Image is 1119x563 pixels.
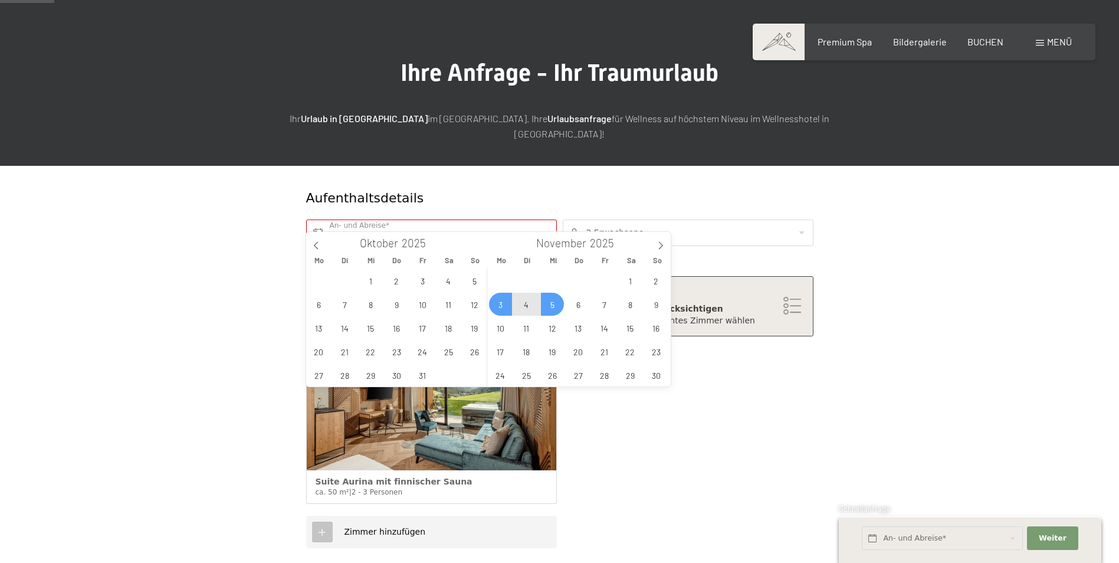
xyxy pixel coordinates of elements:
span: Oktober 12, 2025 [463,293,486,316]
span: November 12, 2025 [541,316,564,339]
span: Oktober 22, 2025 [359,340,382,363]
span: Oktober 24, 2025 [411,340,434,363]
span: November 2, 2025 [645,269,668,292]
span: Oktober 25, 2025 [437,340,460,363]
input: Year [398,236,437,250]
span: Oktober 5, 2025 [463,269,486,292]
span: November 21, 2025 [593,340,616,363]
span: November 25, 2025 [515,364,538,387]
div: Aufenthaltsdetails [306,189,728,208]
span: Oktober 19, 2025 [463,316,486,339]
span: Oktober 15, 2025 [359,316,382,339]
span: Oktober 16, 2025 [385,316,408,339]
span: Oktober 18, 2025 [437,316,460,339]
span: ca. 50 m² [316,488,349,496]
span: Oktober 31, 2025 [411,364,434,387]
div: Zimmerwunsch berücksichtigen [575,303,801,315]
button: Weiter [1027,526,1078,551]
span: Oktober 27, 2025 [307,364,330,387]
span: Oktober [360,238,398,249]
span: Oktober 26, 2025 [463,340,486,363]
span: November 11, 2025 [515,316,538,339]
span: November 20, 2025 [567,340,590,363]
span: November 16, 2025 [645,316,668,339]
span: So [644,257,670,264]
a: Bildergalerie [893,36,947,47]
span: Oktober 11, 2025 [437,293,460,316]
span: Weiter [1039,533,1067,544]
a: BUCHEN [967,36,1003,47]
span: Suite Aurina mit finnischer Sauna [316,477,472,486]
span: Oktober 6, 2025 [307,293,330,316]
strong: Urlaubsanfrage [547,113,612,124]
span: Oktober 9, 2025 [385,293,408,316]
span: Di [514,257,540,264]
span: November 17, 2025 [489,340,512,363]
span: Menü [1047,36,1072,47]
span: Oktober 2, 2025 [385,269,408,292]
span: | [349,488,352,496]
span: Mo [488,257,514,264]
span: Oktober 29, 2025 [359,364,382,387]
span: November 27, 2025 [567,364,590,387]
span: Oktober 20, 2025 [307,340,330,363]
span: Fr [592,257,618,264]
input: Year [586,236,625,250]
span: November 14, 2025 [593,316,616,339]
span: November 28, 2025 [593,364,616,387]
span: November 30, 2025 [645,364,668,387]
span: Oktober 1, 2025 [359,269,382,292]
span: Di [332,257,358,264]
div: Ich möchte ein bestimmtes Zimmer wählen [575,315,801,327]
span: Do [384,257,410,264]
span: November 8, 2025 [619,293,642,316]
span: Mi [540,257,566,264]
span: November 29, 2025 [619,364,642,387]
span: So [462,257,488,264]
span: November 18, 2025 [515,340,538,363]
span: November 5, 2025 [541,293,564,316]
span: Fr [410,257,436,264]
span: Oktober 17, 2025 [411,316,434,339]
span: 2 - 3 Personen [352,488,402,496]
span: Mo [306,257,332,264]
strong: Urlaub in [GEOGRAPHIC_DATA] [301,113,428,124]
span: November 23, 2025 [645,340,668,363]
span: Oktober 14, 2025 [333,316,356,339]
span: Ihre Anfrage - Ihr Traumurlaub [401,59,718,87]
span: November 4, 2025 [515,293,538,316]
span: November 24, 2025 [489,364,512,387]
span: Oktober 10, 2025 [411,293,434,316]
span: Oktober 21, 2025 [333,340,356,363]
span: Mi [358,257,384,264]
span: November [536,238,586,249]
span: November 7, 2025 [593,293,616,316]
span: Oktober 30, 2025 [385,364,408,387]
span: Sa [436,257,462,264]
span: Schnellanfrage [839,504,890,513]
span: November 19, 2025 [541,340,564,363]
span: November 13, 2025 [567,316,590,339]
span: November 10, 2025 [489,316,512,339]
span: November 6, 2025 [567,293,590,316]
span: Oktober 7, 2025 [333,293,356,316]
p: Ihr im [GEOGRAPHIC_DATA]. Ihre für Wellness auf höchstem Niveau im Wellnesshotel in [GEOGRAPHIC_D... [265,111,855,141]
span: November 22, 2025 [619,340,642,363]
span: Oktober 4, 2025 [437,269,460,292]
span: Zimmer hinzufügen [344,527,426,536]
span: Oktober 23, 2025 [385,340,408,363]
img: Suite Aurina mit finnischer Sauna [307,364,556,470]
span: November 15, 2025 [619,316,642,339]
span: November 9, 2025 [645,293,668,316]
span: Do [566,257,592,264]
span: Oktober 3, 2025 [411,269,434,292]
span: Oktober 28, 2025 [333,364,356,387]
span: Oktober 13, 2025 [307,316,330,339]
span: November 26, 2025 [541,364,564,387]
span: Oktober 8, 2025 [359,293,382,316]
a: Premium Spa [818,36,872,47]
span: November 1, 2025 [619,269,642,292]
